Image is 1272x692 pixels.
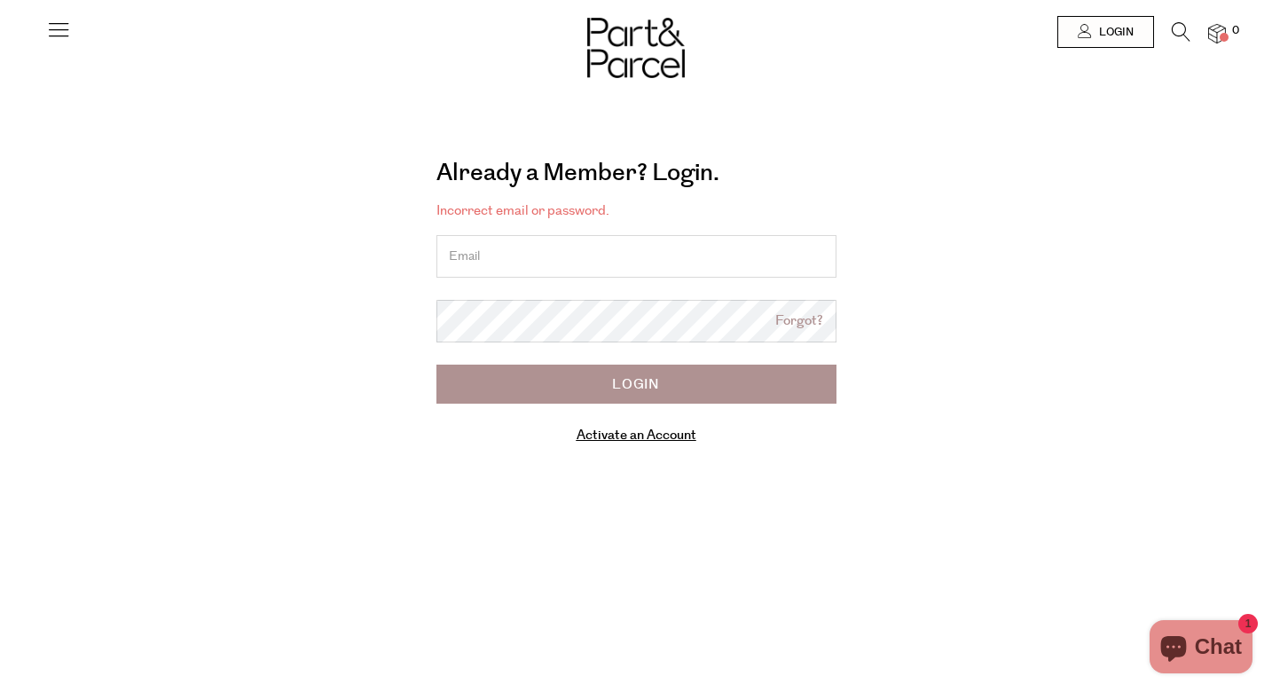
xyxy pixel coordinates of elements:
span: Login [1095,25,1134,40]
a: 0 [1208,24,1226,43]
span: 0 [1228,23,1244,39]
a: Login [1057,16,1154,48]
li: Incorrect email or password. [436,200,836,223]
a: Already a Member? Login. [436,153,719,193]
a: Activate an Account [577,426,696,444]
input: Login [436,365,836,404]
inbox-online-store-chat: Shopify online store chat [1144,620,1258,678]
img: Part&Parcel [587,18,685,78]
input: Email [436,235,836,278]
a: Forgot? [775,311,823,332]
